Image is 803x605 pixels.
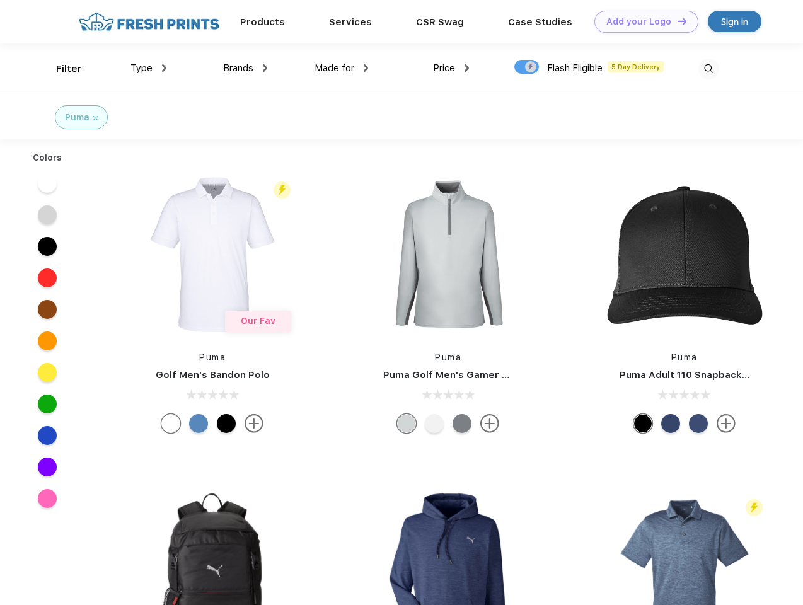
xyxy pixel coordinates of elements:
img: DT [678,18,686,25]
a: Puma Golf Men's Gamer Golf Quarter-Zip [383,369,582,381]
span: 5 Day Delivery [608,61,664,72]
img: more.svg [245,414,263,433]
div: Bright White [161,414,180,433]
div: Peacoat Qut Shd [689,414,708,433]
img: dropdown.png [162,64,166,72]
img: more.svg [717,414,736,433]
div: Colors [23,151,72,164]
a: Puma [199,352,226,362]
span: Price [433,62,455,74]
div: Add your Logo [606,16,671,27]
div: Bright White [425,414,444,433]
a: Puma [671,352,698,362]
div: Filter [56,62,82,76]
a: Golf Men's Bandon Polo [156,369,270,381]
img: more.svg [480,414,499,433]
img: fo%20logo%202.webp [75,11,223,33]
img: dropdown.png [465,64,469,72]
span: Brands [223,62,253,74]
img: flash_active_toggle.svg [746,499,763,516]
img: func=resize&h=266 [129,171,296,338]
a: Puma [435,352,461,362]
div: Puma [65,111,90,124]
span: Type [130,62,153,74]
div: Pma Blk Pma Blk [633,414,652,433]
a: Services [329,16,372,28]
div: Sign in [721,14,748,29]
img: desktop_search.svg [698,59,719,79]
div: Quiet Shade [453,414,471,433]
img: dropdown.png [364,64,368,72]
a: Products [240,16,285,28]
img: filter_cancel.svg [93,116,98,120]
div: Peacoat with Qut Shd [661,414,680,433]
a: CSR Swag [416,16,464,28]
div: High Rise [397,414,416,433]
img: func=resize&h=266 [601,171,768,338]
div: Lake Blue [189,414,208,433]
span: Our Fav [241,316,275,326]
img: flash_active_toggle.svg [274,181,291,199]
a: Sign in [708,11,761,32]
img: func=resize&h=266 [364,171,532,338]
div: Puma Black [217,414,236,433]
img: dropdown.png [263,64,267,72]
span: Flash Eligible [547,62,603,74]
span: Made for [315,62,354,74]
